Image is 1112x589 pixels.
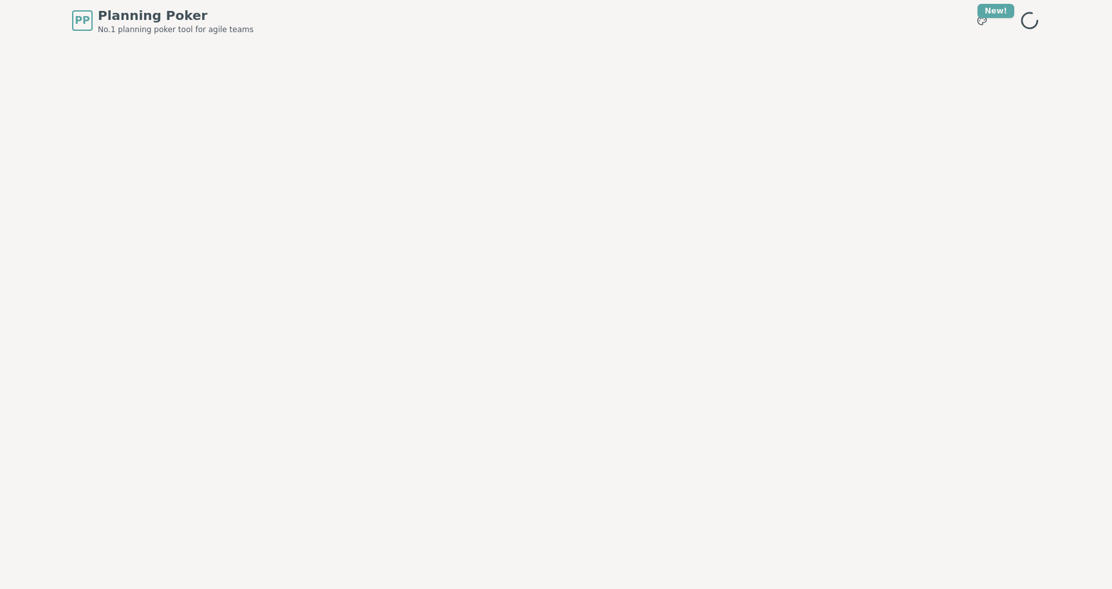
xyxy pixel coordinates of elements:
span: PP [75,13,89,28]
button: New! [970,9,994,32]
a: PPPlanning PokerNo.1 planning poker tool for agile teams [72,6,254,35]
span: No.1 planning poker tool for agile teams [98,24,254,35]
span: Planning Poker [98,6,254,24]
div: New! [978,4,1014,18]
